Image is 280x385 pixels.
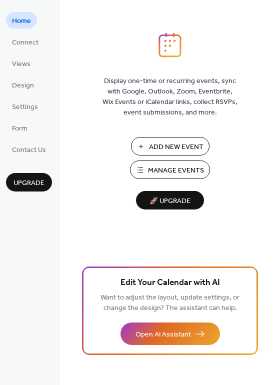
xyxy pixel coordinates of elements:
[130,160,210,179] button: Manage Events
[12,145,46,155] span: Contact Us
[6,55,36,71] a: Views
[148,165,204,176] span: Manage Events
[13,178,44,188] span: Upgrade
[135,329,191,340] span: Open AI Assistant
[131,137,209,155] button: Add New Event
[6,33,44,50] a: Connect
[120,322,220,345] button: Open AI Assistant
[12,102,38,112] span: Settings
[6,12,37,28] a: Home
[6,119,33,136] a: Form
[12,80,34,91] span: Design
[136,191,204,209] button: 🚀 Upgrade
[6,141,52,157] a: Contact Us
[158,32,181,57] img: logo_icon.svg
[120,276,220,290] span: Edit Your Calendar with AI
[100,291,239,315] span: Want to adjust the layout, update settings, or change the design? The assistant can help.
[6,76,40,93] a: Design
[102,76,237,118] span: Display one-time or recurring events, sync with Google, Outlook, Zoom, Eventbrite, Wix Events or ...
[12,123,27,134] span: Form
[6,173,52,191] button: Upgrade
[12,37,38,48] span: Connect
[142,194,198,208] span: 🚀 Upgrade
[149,142,203,152] span: Add New Event
[12,59,30,69] span: Views
[12,16,31,26] span: Home
[6,98,44,114] a: Settings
